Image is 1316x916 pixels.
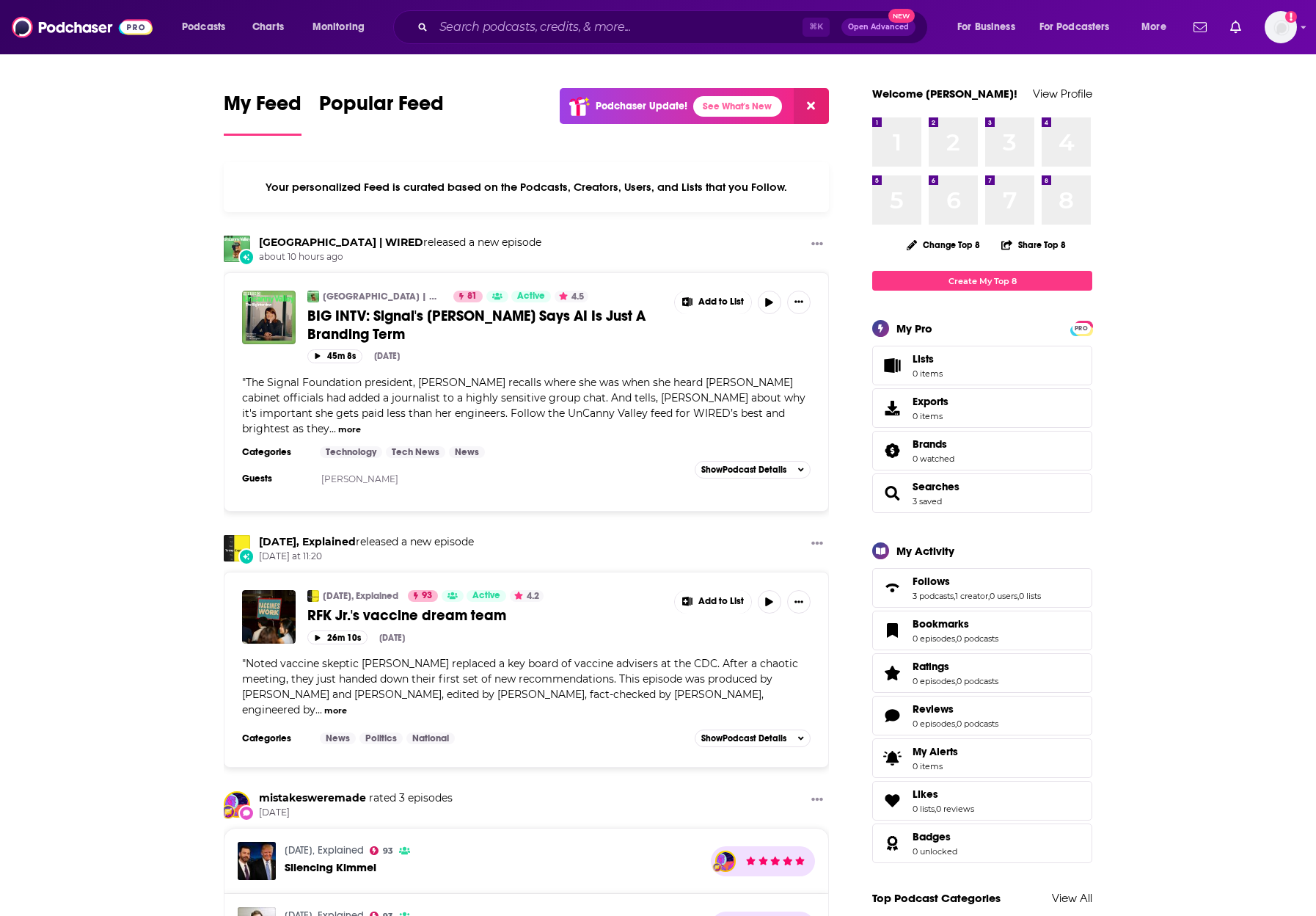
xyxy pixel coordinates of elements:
a: 0 episodes [913,719,955,729]
span: For Podcasters [1039,17,1110,37]
button: Show More Button [787,590,811,614]
button: Show More Button [787,291,811,314]
span: Add to List [698,297,744,308]
span: My Alerts [877,748,907,768]
button: open menu [947,15,1034,39]
a: Brands [877,440,907,461]
img: User Badge Icon [712,862,722,872]
button: Show More Button [805,791,829,810]
span: My Alerts [913,745,958,758]
span: Ratings [913,660,949,673]
img: Today, Explained [224,535,250,561]
a: 0 episodes [913,633,955,644]
button: Show More Button [675,291,751,314]
span: 93 [383,848,393,854]
a: PRO [1072,322,1090,333]
a: 3 saved [913,496,942,506]
button: 26m 10s [307,630,368,644]
a: 0 lists [1019,591,1041,601]
span: Show Podcast Details [701,733,786,744]
button: Show profile menu [1265,11,1297,43]
span: Popular Feed [319,91,444,125]
a: Active [511,291,551,302]
a: Uncanny Valley | WIRED [259,236,423,249]
a: Bookmarks [877,620,907,641]
img: Uncanny Valley | WIRED [307,291,319,302]
a: mistakesweremade [717,852,735,870]
a: Top Podcast Categories [872,891,1001,905]
span: 93 [422,589,432,603]
span: Reviews [872,696,1092,735]
span: BIG INTV: Signal's [PERSON_NAME] Says AI Is Just A Branding Term [307,307,646,343]
span: Add to List [698,596,744,607]
a: My Feed [224,91,301,136]
img: User Profile [1265,11,1297,43]
span: Bookmarks [872,611,1092,650]
a: mistakesweremade [259,791,366,804]
span: My Feed [224,91,301,125]
a: Today, Explained [307,590,319,602]
div: mistakesweremade's Rating: 5 out of 5 [745,852,805,870]
span: ⌘ K [803,18,830,37]
a: 81 [453,291,483,302]
span: Lists [913,352,934,366]
h3: released a new episode [259,535,474,549]
a: Welcome [PERSON_NAME]! [872,87,1017,101]
button: ShowPodcast Details [695,730,811,747]
span: Lists [877,355,907,376]
a: Politics [359,733,403,744]
a: Today, Explained [259,535,356,548]
div: New Review [238,805,255,821]
button: open menu [1030,15,1131,39]
span: Charts [252,17,284,37]
span: Exports [877,398,907,418]
img: User Badge Icon [221,804,235,819]
a: Brands [913,437,954,451]
span: , [1017,591,1019,601]
a: BIG INTV: Signal's Meredith Whittaker Says AI Is Just A Branding Term [242,291,296,344]
span: , [954,591,955,601]
span: , [935,804,936,814]
img: Podchaser - Follow, Share and Rate Podcasts [12,13,153,41]
span: Bookmarks [913,617,969,630]
button: ShowPodcast Details [695,461,811,479]
a: Likes [877,790,907,811]
span: Exports [913,395,948,408]
span: ... [329,422,336,435]
a: My Alerts [872,738,1092,778]
span: Active [472,589,500,603]
button: Share Top 8 [1001,230,1067,259]
span: [DATE] at 11:20 [259,550,474,563]
a: Today, Explained [285,844,364,857]
div: My Pro [896,321,932,335]
span: Follows [913,575,950,588]
button: open menu [172,15,244,39]
div: [DATE] [379,633,405,643]
span: Logged in as carolinebresler [1265,11,1297,43]
button: open menu [302,15,384,39]
button: 45m 8s [307,349,362,363]
span: Silencing Kimmel [285,860,376,874]
button: Show More Button [675,590,751,614]
span: Follows [872,568,1092,608]
a: Reviews [913,702,998,716]
a: News [320,733,356,744]
span: Active [517,289,545,304]
a: [DATE], Explained [323,590,398,602]
a: Uncanny Valley | WIRED [224,236,250,262]
a: See What's New [693,96,782,117]
a: Follows [877,578,907,598]
a: 1 creator [955,591,988,601]
a: Lists [872,346,1092,385]
a: 93 [408,590,438,602]
button: Open AdvancedNew [841,18,915,36]
a: 0 watched [913,454,954,464]
a: 0 podcasts [957,719,998,729]
span: PRO [1072,323,1090,334]
span: about 10 hours ago [259,251,541,263]
span: Badges [872,824,1092,863]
